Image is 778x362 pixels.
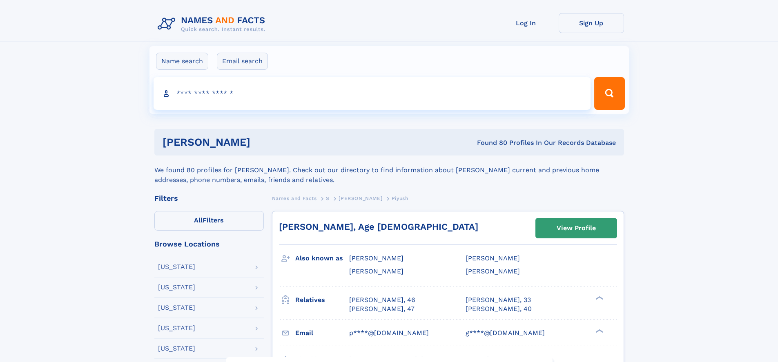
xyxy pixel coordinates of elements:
div: Filters [154,195,264,202]
span: Piyush [392,195,408,201]
div: Found 80 Profiles In Our Records Database [363,138,616,147]
h3: Also known as [295,251,349,265]
a: [PERSON_NAME], 47 [349,304,415,313]
span: All [194,216,203,224]
label: Name search [156,53,208,70]
button: Search Button [594,77,624,110]
span: [PERSON_NAME] [466,267,520,275]
div: ❯ [594,328,604,333]
span: S [326,195,330,201]
h3: Email [295,326,349,340]
div: We found 80 profiles for [PERSON_NAME]. Check out our directory to find information about [PERSON... [154,155,624,185]
img: Logo Names and Facts [154,13,272,35]
div: [US_STATE] [158,345,195,352]
label: Email search [217,53,268,70]
a: Sign Up [559,13,624,33]
div: Browse Locations [154,240,264,248]
a: Names and Facts [272,193,317,203]
span: [PERSON_NAME] [349,267,403,275]
div: [US_STATE] [158,304,195,311]
a: [PERSON_NAME], 46 [349,295,415,304]
a: View Profile [536,218,617,238]
a: [PERSON_NAME], 33 [466,295,531,304]
div: [US_STATE] [158,264,195,270]
div: [US_STATE] [158,325,195,331]
label: Filters [154,211,264,231]
input: search input [154,77,591,110]
a: Log In [493,13,559,33]
h1: [PERSON_NAME] [163,137,364,147]
div: ❯ [594,295,604,300]
span: [PERSON_NAME] [466,254,520,262]
span: [PERSON_NAME] [339,195,382,201]
a: [PERSON_NAME], 40 [466,304,532,313]
a: [PERSON_NAME], Age [DEMOGRAPHIC_DATA] [279,222,478,232]
a: [PERSON_NAME] [339,193,382,203]
a: S [326,193,330,203]
div: View Profile [557,219,596,238]
div: [US_STATE] [158,284,195,291]
h3: Relatives [295,293,349,307]
span: [PERSON_NAME] [349,254,403,262]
